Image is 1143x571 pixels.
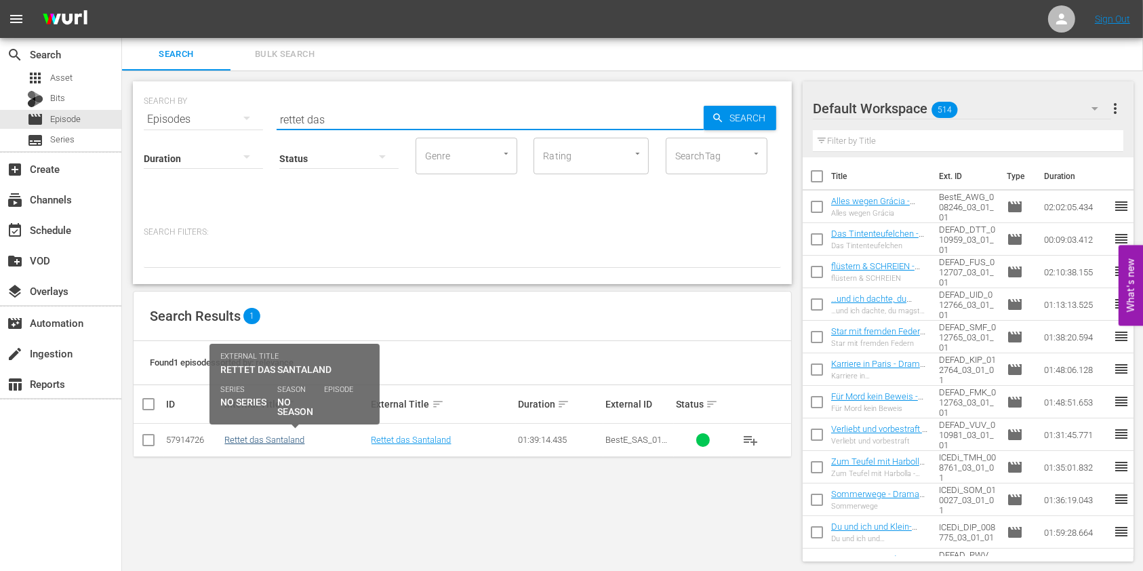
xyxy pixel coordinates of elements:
button: more_vert [1107,92,1123,125]
div: Episodes [144,100,263,138]
div: 57914726 [166,435,220,445]
span: Episode [1007,394,1023,410]
td: ICEDi_DIP_008775_03_01_01 [934,516,1002,549]
div: ID [166,399,220,410]
td: 01:48:51.653 [1039,386,1113,418]
button: Open Feedback Widget [1119,245,1143,326]
span: Schedule [7,222,23,239]
a: Für Mord kein Beweis - Drama / Krimi [831,391,923,412]
span: reorder [1113,458,1129,475]
div: flüstern & SCHREIEN [831,274,928,283]
button: Open [500,147,513,160]
div: Internal Title [224,396,367,412]
span: Search [724,106,776,130]
td: 01:36:19.043 [1039,484,1113,516]
span: Episode [1007,296,1023,313]
span: Reports [7,376,23,393]
a: Sign Out [1095,14,1130,24]
th: Duration [1036,157,1117,195]
span: reorder [1113,361,1129,377]
span: VOD [7,253,23,269]
td: 01:35:01.832 [1039,451,1113,484]
div: Default Workspace [813,90,1111,127]
span: Episode [1007,492,1023,508]
span: Automation [7,315,23,332]
span: sort [432,398,444,410]
div: Karriere in [GEOGRAPHIC_DATA] [831,372,928,380]
span: Episode [1007,264,1023,280]
div: Duration [518,396,602,412]
div: External Title [372,396,514,412]
a: Verliebt und vorbestraft - Drama, Romance [831,424,927,444]
span: more_vert [1107,100,1123,117]
span: reorder [1113,263,1129,279]
button: Open [750,147,763,160]
td: 01:48:06.128 [1039,353,1113,386]
span: menu [8,11,24,27]
span: Episode [1007,199,1023,215]
td: 02:02:05.434 [1039,191,1113,223]
a: Das Tintenteufelchen - Kids & Family, Trickfilm [831,229,924,249]
span: sort [706,398,718,410]
button: Open [631,147,644,160]
th: Ext. ID [931,157,999,195]
span: reorder [1113,524,1129,540]
td: 01:31:45.771 [1039,418,1113,451]
div: Das Tintenteufelchen [831,241,928,250]
span: sort [283,398,295,410]
span: Series [50,133,75,146]
span: reorder [1113,491,1129,507]
button: Search [704,106,776,130]
div: Bits [27,91,43,107]
td: DEFAD_UID_012766_03_01_01 [934,288,1002,321]
span: Overlays [7,283,23,300]
span: Bits [50,92,65,105]
span: Search [130,47,222,62]
a: Karriere in Paris - Drama sw [831,359,925,379]
td: 02:10:38.155 [1039,256,1113,288]
span: Episode [1007,427,1023,443]
td: 01:38:20.594 [1039,321,1113,353]
td: DEFAD_KIP_012764_03_01_01 [934,353,1002,386]
span: Search Results [150,308,241,324]
p: Search Filters: [144,227,781,238]
td: DEFAD_DTT_010959_03_01_01 [934,223,1002,256]
div: Für Mord kein Beweis [831,404,928,413]
div: Verliebt und vorbestraft [831,437,928,446]
a: flüstern & SCHREIEN - Documentary [831,261,920,281]
span: Episode [1007,524,1023,540]
div: …und ich dachte, du magst mich [831,307,928,315]
span: Create [7,161,23,178]
span: 514 [931,96,957,124]
div: Alles wegen Grácia [831,209,928,218]
td: 00:09:03.412 [1039,223,1113,256]
span: Episode [1007,459,1023,475]
span: Asset [50,71,73,85]
img: ans4CAIJ8jUAAAAAAAAAAAAAAAAAAAAAAAAgQb4GAAAAAAAAAAAAAAAAAAAAAAAAJMjXAAAAAAAAAAAAAAAAAAAAAAAAgAT5G... [33,3,98,35]
span: playlist_add [742,432,759,448]
div: Status [676,396,730,412]
span: Series [27,132,43,149]
div: 01:39:14.435 [518,435,602,445]
span: reorder [1113,393,1129,410]
span: reorder [1113,426,1129,442]
a: Alles wegen Grácia - Drama, Romance [831,196,915,216]
div: External ID [605,399,672,410]
td: 01:13:13.525 [1039,288,1113,321]
div: Du und ich und [PERSON_NAME]-[GEOGRAPHIC_DATA] [831,534,928,543]
td: DEFAD_FUS_012707_03_01_01 [934,256,1002,288]
td: DEFAD_FMK_012763_03_01_01 [934,386,1002,418]
span: Bulk Search [239,47,331,62]
div: Star mit fremden Federn [831,339,928,348]
td: ICEDi_TMH_008761_03_01_01 [934,451,1002,484]
td: BestE_AWG_008246_03_01_01 [934,191,1002,223]
button: playlist_add [734,424,767,456]
td: DEFAD_VUV_010981_03_01_01 [934,418,1002,451]
span: Episode [27,111,43,127]
a: Sommerwege - Drama sw [831,489,925,509]
span: Ingestion [7,346,23,362]
a: Rettet das Santaland [224,435,304,445]
span: reorder [1113,231,1129,247]
span: sort [557,398,569,410]
td: ICEDi_SOM_010027_03_01_01 [934,484,1002,516]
